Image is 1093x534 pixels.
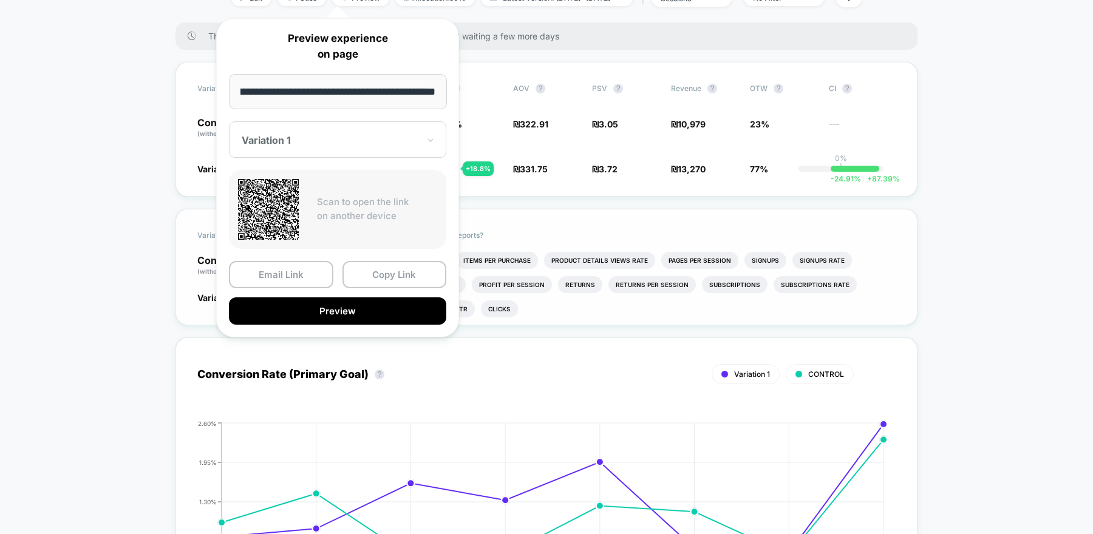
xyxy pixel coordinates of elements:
[463,161,494,176] div: + 18.8 %
[481,300,518,317] li: Clicks
[744,252,786,269] li: Signups
[558,276,602,293] li: Returns
[678,164,706,174] span: 13,270
[513,119,548,129] span: ₪
[197,292,240,303] span: Variation 1
[750,119,769,129] span: 23%
[536,84,545,93] button: ?
[840,163,842,172] p: |
[678,119,706,129] span: 10,979
[808,370,844,379] span: CONTROL
[197,130,252,137] span: (without changes)
[831,174,861,183] span: -24.91 %
[861,174,900,183] span: 87.39 %
[592,84,607,93] span: PSV
[835,154,847,163] p: 0%
[342,261,447,288] button: Copy Link
[375,370,384,379] button: ?
[774,84,783,93] button: ?
[229,297,446,325] button: Preview
[229,261,333,288] button: Email Link
[197,164,240,174] span: Variation 1
[199,458,217,465] tspan: 1.95%
[792,252,852,269] li: Signups Rate
[198,419,217,427] tspan: 2.60%
[750,84,817,93] span: OTW
[829,121,896,138] span: ---
[197,84,264,93] span: Variation
[592,119,618,129] span: ₪
[317,195,437,223] p: Scan to open the link on another device
[513,164,548,174] span: ₪
[661,252,738,269] li: Pages Per Session
[592,164,618,174] span: ₪
[197,231,264,240] span: Variation
[829,84,896,93] span: CI
[197,268,252,275] span: (without changes)
[599,164,618,174] span: 3.72
[513,84,529,93] span: AOV
[671,164,706,174] span: ₪
[608,276,696,293] li: Returns Per Session
[599,119,618,129] span: 3.05
[613,84,623,93] button: ?
[375,231,896,240] p: Would like to see more reports?
[867,174,872,183] span: +
[456,252,538,269] li: Items Per Purchase
[208,31,893,41] span: There are still no statistically significant results. We recommend waiting a few more days
[197,255,274,276] p: Control
[774,276,857,293] li: Subscriptions Rate
[544,252,655,269] li: Product Details Views Rate
[707,84,717,93] button: ?
[199,498,217,505] tspan: 1.30%
[197,118,264,138] p: Control
[229,31,446,62] p: Preview experience on page
[472,276,552,293] li: Profit Per Session
[671,119,706,129] span: ₪
[842,84,852,93] button: ?
[520,119,548,129] span: 322.91
[671,84,701,93] span: Revenue
[520,164,548,174] span: 331.75
[734,370,770,379] span: Variation 1
[750,164,768,174] span: 77%
[702,276,768,293] li: Subscriptions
